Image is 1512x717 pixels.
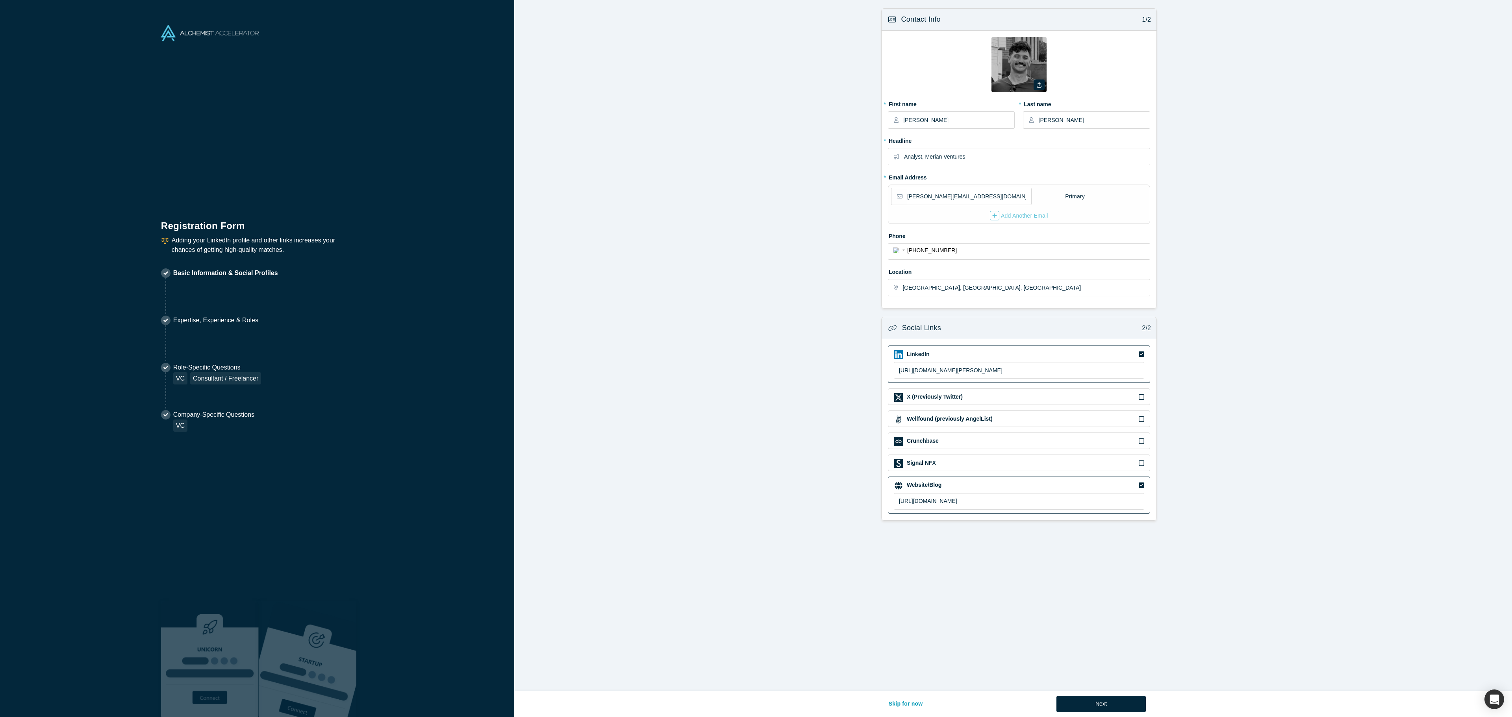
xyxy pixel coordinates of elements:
label: LinkedIn [906,350,930,358]
label: Headline [888,134,1150,145]
p: 2/2 [1138,323,1151,333]
label: Website/Blog [906,481,941,489]
label: Location [888,265,1150,276]
label: Crunchbase [906,437,939,445]
p: Company-Specific Questions [173,410,254,419]
div: VC [173,419,187,432]
label: Phone [888,229,1150,240]
img: Alchemist Accelerator Logo [161,25,259,41]
p: 1/2 [1138,15,1151,24]
img: Robust Technologies [161,601,259,717]
p: Role-Specific Questions [173,363,261,372]
div: X (Previously Twitter) iconX (Previously Twitter) [888,388,1150,405]
div: VC [173,372,187,384]
img: Website/Blog icon [894,481,903,490]
div: Crunchbase iconCrunchbase [888,432,1150,449]
label: Last name [1023,98,1150,109]
h1: Registration Form [161,211,353,233]
div: Primary [1065,190,1085,203]
img: Profile user default [991,37,1047,92]
label: Email Address [888,171,927,182]
div: Wellfound (previously AngelList) iconWellfound (previously AngelList) [888,410,1150,427]
img: Wellfound (previously AngelList) icon [894,415,903,424]
label: Signal NFX [906,459,936,467]
div: Add Another Email [990,211,1048,220]
input: Enter a location [902,279,1149,296]
label: Wellfound (previously AngelList) [906,415,993,423]
div: Website/Blog iconWebsite/Blog [888,477,1150,514]
label: First name [888,98,1015,109]
p: Expertise, Experience & Roles [173,316,258,325]
img: Crunchbase icon [894,437,903,446]
button: Skip for now [880,696,931,712]
p: Basic Information & Social Profiles [173,268,278,278]
button: Add Another Email [989,211,1049,221]
button: Next [1056,696,1146,712]
img: X (Previously Twitter) icon [894,393,903,402]
div: LinkedIn iconLinkedIn [888,346,1150,383]
label: X (Previously Twitter) [906,393,963,401]
h3: Contact Info [901,14,941,25]
div: Consultant / Freelancer [190,372,261,384]
img: LinkedIn icon [894,350,903,359]
img: Signal NFX icon [894,459,903,468]
p: Adding your LinkedIn profile and other links increases your chances of getting high-quality matches. [172,236,353,255]
h3: Social Links [902,323,941,333]
img: Prism AI [259,601,356,717]
div: Signal NFX iconSignal NFX [888,455,1150,471]
input: Partner, CEO [904,148,1149,165]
